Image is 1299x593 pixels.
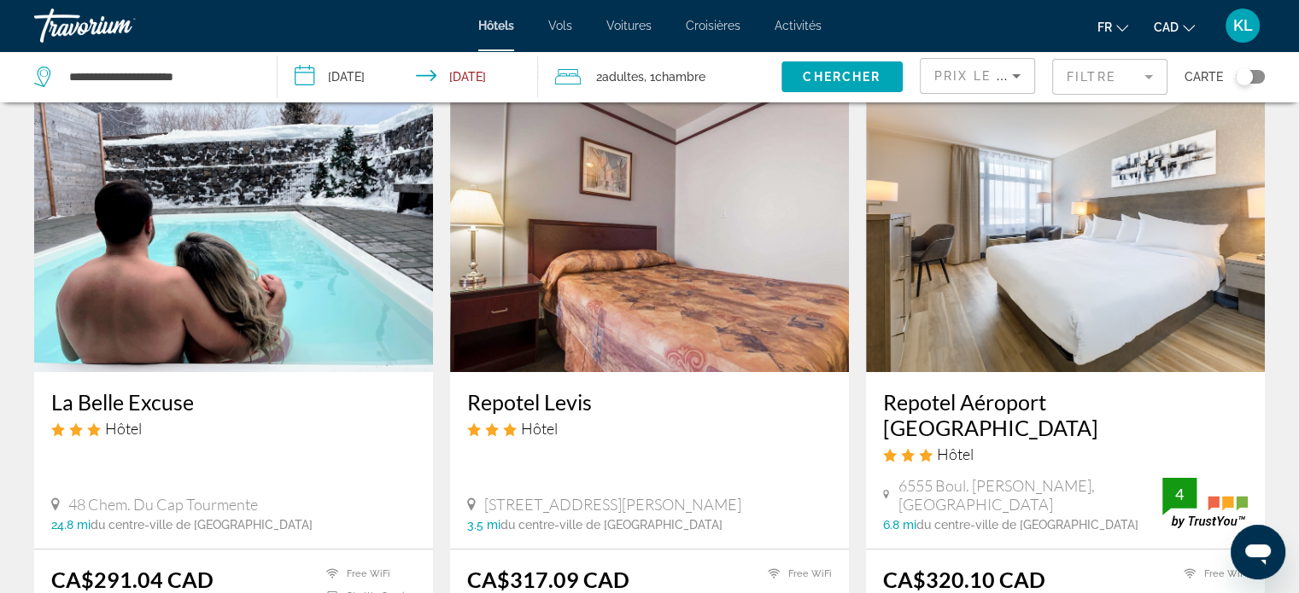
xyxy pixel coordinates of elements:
[548,19,572,32] a: Vols
[538,51,781,102] button: Travelers: 2 adults, 0 children
[1097,15,1128,39] button: Change language
[934,66,1021,86] mat-select: Sort by
[1154,20,1179,34] span: CAD
[467,419,832,438] div: 3 star Hotel
[937,445,974,463] span: Hôtel
[500,518,723,532] span: du centre-ville de [GEOGRAPHIC_DATA]
[1175,567,1248,581] li: Free WiFi
[521,419,558,438] span: Hôtel
[278,51,538,102] button: Check-in date: Oct 3, 2025 Check-out date: Oct 5, 2025
[759,567,832,581] li: Free WiFi
[655,70,705,84] span: Chambre
[866,99,1265,372] img: Hotel image
[883,518,916,532] span: 6.8 mi
[883,567,1045,592] ins: CA$320.10 CAD
[467,518,500,532] span: 3.5 mi
[602,70,644,84] span: Adultes
[484,495,741,514] span: [STREET_ADDRESS][PERSON_NAME]
[91,518,313,532] span: du centre-ville de [GEOGRAPHIC_DATA]
[781,61,903,92] button: Chercher
[478,19,514,32] a: Hôtels
[51,419,416,438] div: 3 star Hotel
[1233,17,1253,34] span: KL
[1162,478,1248,528] img: trustyou-badge.svg
[1185,65,1223,89] span: Carte
[686,19,740,32] a: Croisières
[883,389,1248,440] a: Repotel Aéroport [GEOGRAPHIC_DATA]
[51,518,91,532] span: 24.8 mi
[1154,15,1195,39] button: Change currency
[467,389,832,415] a: Repotel Levis
[916,518,1138,532] span: du centre-ville de [GEOGRAPHIC_DATA]
[1231,525,1285,579] iframe: Bouton de lancement de la fenêtre de messagerie
[1097,20,1112,34] span: fr
[1162,484,1197,504] div: 4
[775,19,822,32] a: Activités
[606,19,652,32] a: Voitures
[34,99,433,372] img: Hotel image
[318,567,416,581] li: Free WiFi
[68,495,258,514] span: 48 Chem. Du Cap Tourmente
[450,99,849,372] img: Hotel image
[596,65,644,89] span: 2
[1223,69,1265,84] button: Toggle map
[51,567,214,592] ins: CA$291.04 CAD
[883,445,1248,463] div: 3 star Hotel
[1052,58,1167,96] button: Filter
[51,389,416,415] a: La Belle Excuse
[467,567,629,592] ins: CA$317.09 CAD
[898,476,1162,514] span: 6555 Boul. [PERSON_NAME], [GEOGRAPHIC_DATA]
[644,65,705,89] span: , 1
[1220,8,1265,44] button: User Menu
[934,69,1068,83] span: Prix le plus bas
[105,419,142,438] span: Hôtel
[34,3,205,48] a: Travorium
[803,70,881,84] span: Chercher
